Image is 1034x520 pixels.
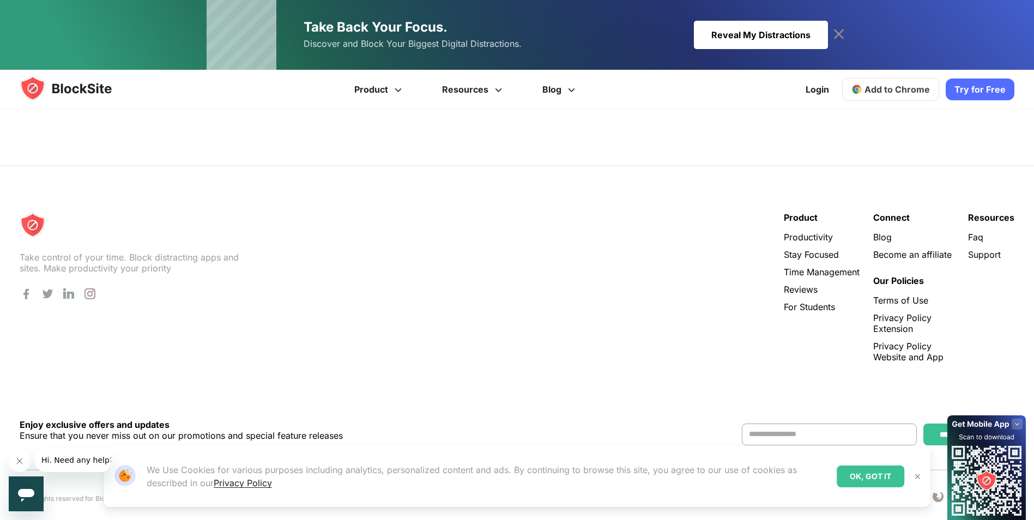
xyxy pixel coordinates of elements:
[913,472,922,481] img: Close
[694,21,828,49] div: Reveal My Distractions
[336,70,424,109] a: Product
[910,469,924,483] button: Close
[20,252,244,274] text: Take control of your time. Block distracting apps and sites. Make productivity your priority
[147,463,829,489] p: We Use Cookies for various purposes including analytics, personalized content and ads. By continu...
[214,477,272,488] a: Privacy Policy
[20,494,143,503] p: © All rights reserved for BlockSite 2024
[784,232,860,243] a: Productivity
[784,249,860,260] a: Stay Focused
[873,232,954,243] a: Blog
[864,84,930,95] span: Add to Chrome
[842,78,939,101] a: Add to Chrome
[304,36,522,52] span: Discover and Block Your Biggest Digital Distractions.
[9,476,44,511] iframe: Button to launch messaging window
[20,419,343,441] p: Ensure that you never miss out on our promotions and special feature releases
[9,450,31,472] iframe: Close message
[784,301,860,312] a: For Students
[784,284,860,295] a: Reviews
[968,212,1014,223] div: Resources
[873,275,954,286] div: Our Policies
[20,419,170,430] strong: Enjoy exclusive offers and updates
[424,70,524,109] a: Resources
[968,249,1014,260] a: Support
[946,78,1014,100] a: Try for Free
[524,70,597,109] a: Blog
[873,341,954,362] a: Privacy Policy Website and App
[873,295,954,306] a: Terms of Use
[837,465,904,487] div: OK, GOT IT
[873,212,954,223] div: Connect
[968,232,1014,243] a: Faq
[784,212,860,223] div: Product
[799,76,836,102] a: Login
[304,19,448,35] span: Take Back Your Focus.
[35,448,111,472] iframe: Message from company
[851,84,862,95] img: chrome-icon.svg
[873,249,954,260] a: Become an affiliate
[20,75,133,101] img: blocksite-icon.5d769676.svg
[742,424,1014,452] form: Contact form
[873,312,954,334] a: Privacy Policy Extension
[7,8,78,16] span: Hi. Need any help?
[784,267,860,277] a: Time Management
